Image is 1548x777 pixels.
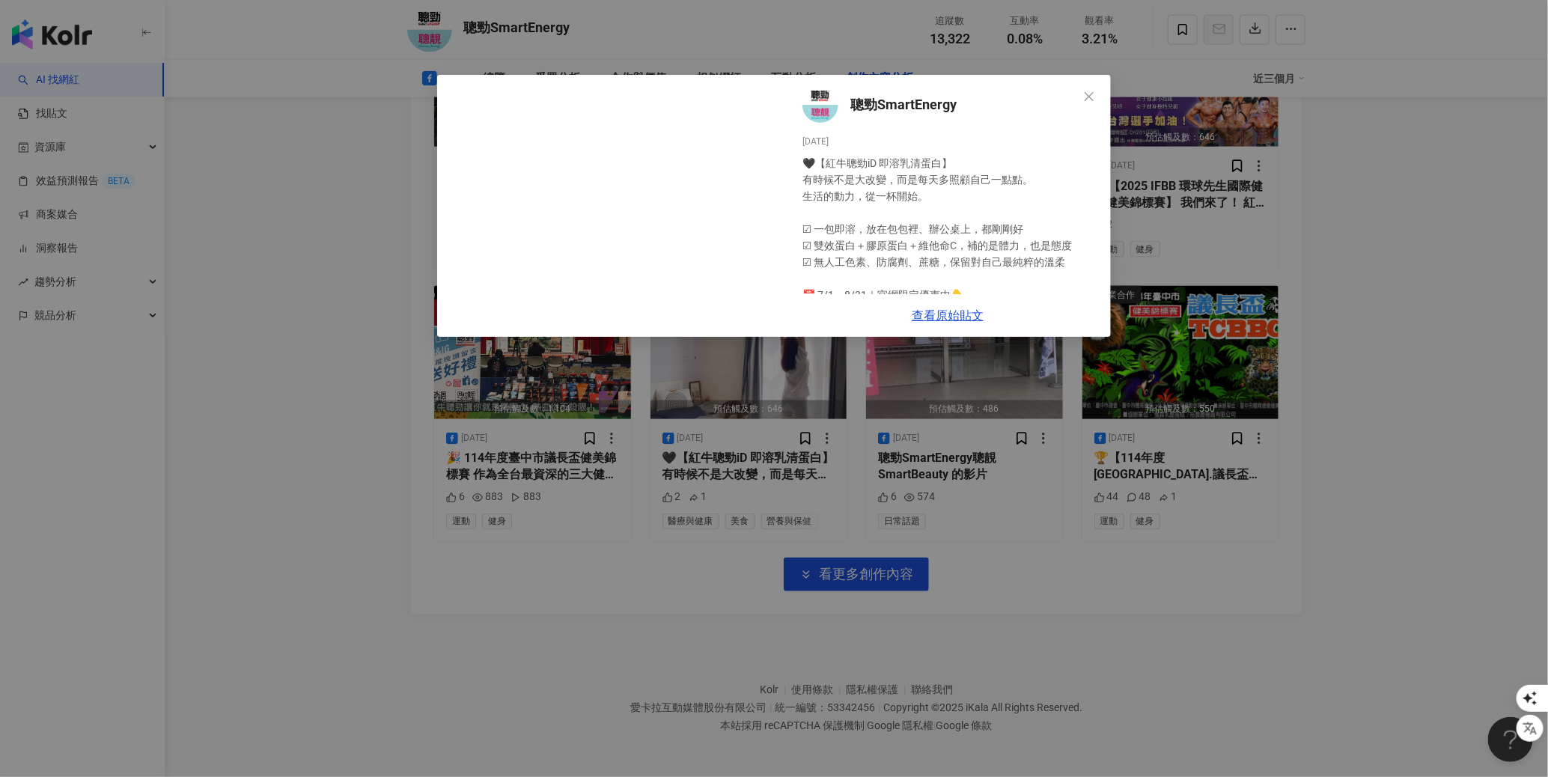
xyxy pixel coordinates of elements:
[850,94,957,115] span: 聰勁SmartEnergy
[802,155,1099,451] div: 🖤【紅牛聰勁iD 即溶乳清蛋白】 有時候不是大改變，而是每天多照顧自己一點點。 生活的動力，從一杯開始。 ☑ 一包即溶，放在包包裡、辦公桌上，都剛剛好 ☑ 雙效蛋白＋膠原蛋白＋維他命C，補的是體...
[912,308,984,323] a: 查看原始貼文
[1074,82,1104,112] button: Close
[802,87,1078,123] a: KOL Avatar聰勁SmartEnergy
[802,87,838,123] img: KOL Avatar
[802,135,1099,149] div: [DATE]
[1083,91,1095,103] span: close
